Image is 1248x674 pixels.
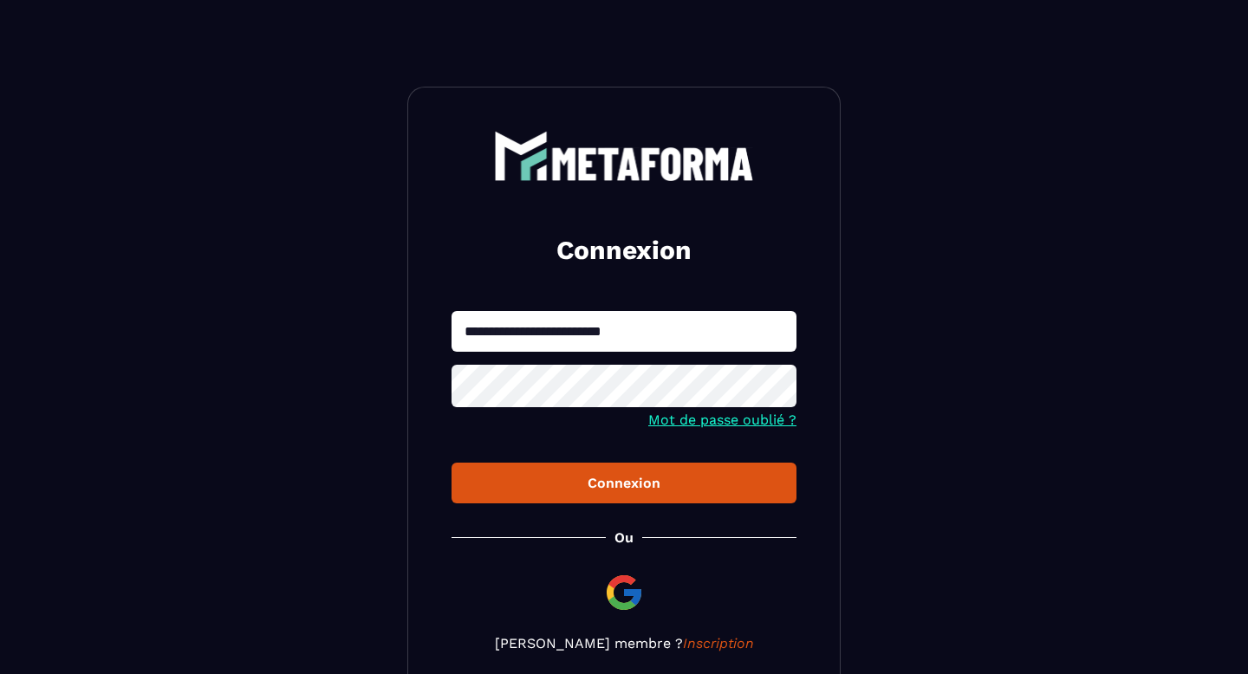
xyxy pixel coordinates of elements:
p: [PERSON_NAME] membre ? [452,635,796,651]
div: Connexion [465,475,783,491]
h2: Connexion [472,233,776,268]
a: logo [452,131,796,181]
img: google [603,572,645,613]
img: logo [494,131,754,181]
button: Connexion [452,463,796,503]
a: Inscription [683,635,754,651]
p: Ou [614,529,634,546]
a: Mot de passe oublié ? [648,412,796,428]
